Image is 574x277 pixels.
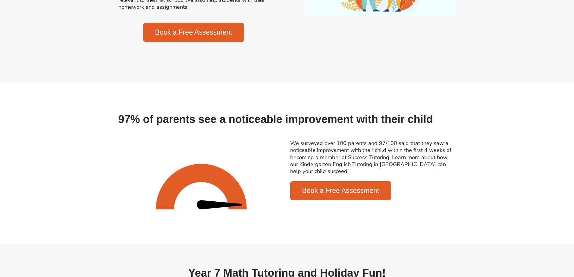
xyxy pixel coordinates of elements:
a: We surveyed over 100 parents and 97/100 said that they saw a noticeable improvement with their ch... [290,140,451,175]
a: Book a Free Assessment [290,181,391,200]
a: Book a Free Assessment [143,23,244,42]
span: Book a Free Assessment [302,187,379,194]
img: Untitled design-50 [155,140,248,233]
iframe: Chat Widget [474,209,574,277]
span: Book a Free Assessment [155,29,232,36]
h2: 97% of parents see a noticeable improvement with their child [118,112,456,127]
